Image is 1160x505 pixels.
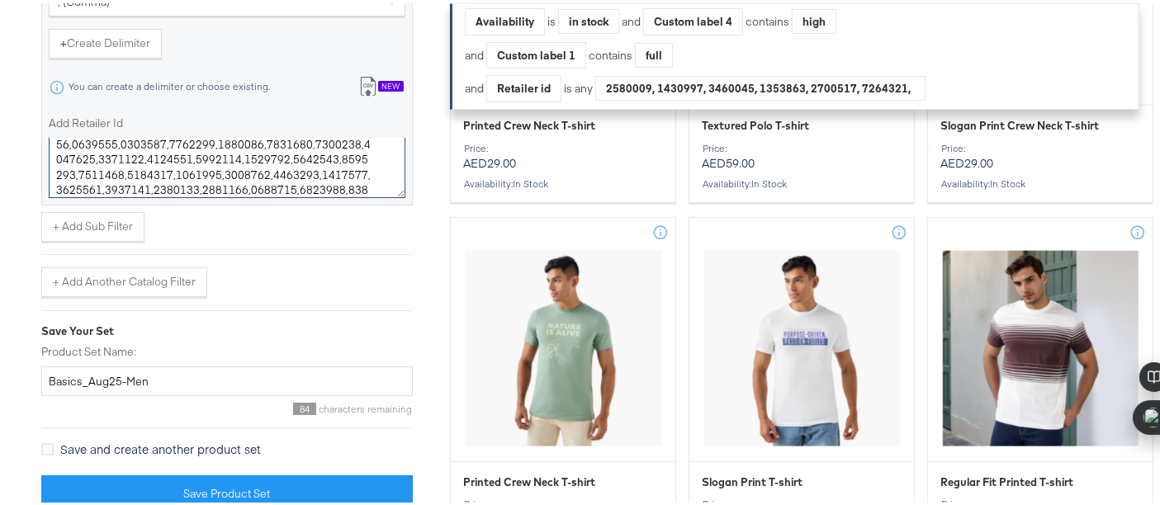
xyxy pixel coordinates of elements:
span: in stock [751,174,787,186]
p: AED59.00 [702,139,902,168]
div: contains [743,11,792,26]
p: AED29.00 [463,139,663,168]
div: and [465,39,673,66]
div: contains [586,45,635,60]
span: in stock [990,174,1025,186]
div: Custom label 4 [644,6,742,31]
button: + Add Another Catalog Filter [41,264,207,294]
div: Availability : [463,175,663,186]
span: Save and create another product set [60,438,261,455]
div: is any [561,78,595,93]
div: Availability : [940,175,1140,186]
button: +Create Delimiter [49,26,162,55]
div: Save Your Set [41,320,413,336]
div: Availability [466,6,544,31]
div: Price: [463,139,663,151]
span: in stock [513,174,548,186]
span: Regular Fit Printed T-shirt [940,471,1073,487]
span: Textured Polo T-shirt [702,115,809,130]
strong: + [60,32,67,48]
div: Custom label 1 [487,40,585,65]
div: New [378,78,404,89]
div: high [793,6,836,31]
div: in stock [559,6,618,31]
span: Slogan Print T-shirt [702,471,803,487]
div: is [545,11,558,26]
span: Slogan Print Crew Neck T-shirt [940,115,1099,130]
div: and [622,5,836,32]
p: AED29.00 [940,139,1140,168]
textarea: 7977077,3914493,7872183,8732249,6629601,6684025,2287456,5845604,6027914,2467140,0231231,4976726,2... [49,135,405,196]
div: Price: [940,139,1140,151]
div: and [465,72,926,99]
label: Add Retailer Id [49,112,405,128]
div: Retailer id [487,73,561,98]
div: 2580009, 1430997, 3460045, 1353863, 2700517, 7264321, 1702049, 0895772, 7591389, 7802836, 4750939... [596,73,925,97]
input: Give your set a descriptive name [41,363,413,394]
span: Printed Crew Neck T-shirt [463,471,595,487]
div: full [636,40,672,64]
span: 84 [293,400,316,413]
span: Printed Crew Neck T-shirt [463,115,595,130]
button: New [347,68,415,99]
button: + Add Sub Filter [41,209,144,238]
div: Availability : [702,175,902,186]
label: Product Set Name: [41,341,413,356]
div: characters remaining [41,400,413,413]
div: You can create a delimiter or choose existing. [68,78,271,90]
div: Price: [702,139,902,151]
